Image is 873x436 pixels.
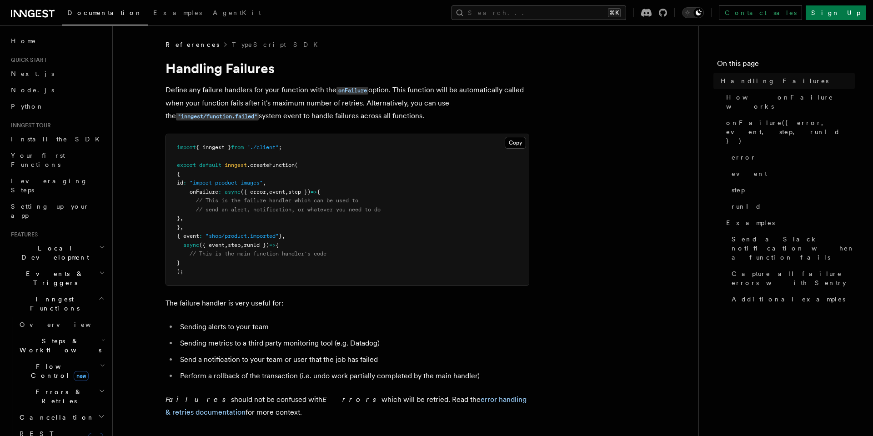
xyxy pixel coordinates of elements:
span: onFailure({ error, event, step, runId }) [726,118,855,145]
a: runId [728,198,855,215]
span: AgentKit [213,9,261,16]
button: Search...⌘K [452,5,626,20]
span: Flow Control [16,362,100,380]
span: error [732,153,756,162]
li: Sending metrics to a third party monitoring tool (e.g. Datadog) [177,337,529,350]
span: ({ event [199,242,225,248]
span: , [263,180,266,186]
span: , [282,233,285,239]
span: Next.js [11,70,54,77]
span: ; [279,144,282,150]
button: Local Development [7,240,107,266]
span: ); [177,268,183,275]
span: Install the SDK [11,135,105,143]
li: Perform a rollback of the transaction (i.e. undo work partially completed by the main handler) [177,370,529,382]
span: Examples [153,9,202,16]
span: : [183,180,186,186]
span: .createFunction [247,162,295,168]
a: event [728,165,855,182]
a: Examples [148,3,207,25]
span: runId [732,202,762,211]
span: Handling Failures [721,76,828,85]
a: TypeScript SDK [232,40,323,49]
a: Examples [722,215,855,231]
span: => [311,189,317,195]
span: onFailure [190,189,218,195]
span: { [276,242,279,248]
span: Steps & Workflows [16,336,101,355]
a: Leveraging Steps [7,173,107,198]
span: Node.js [11,86,54,94]
span: step [228,242,241,248]
span: runId }) [244,242,269,248]
a: "inngest/function.failed" [176,111,259,120]
span: inngest [225,162,247,168]
span: How onFailure works [726,93,855,111]
span: // send an alert, notification, or whatever you need to do [196,206,381,213]
a: Documentation [62,3,148,25]
span: , [180,224,183,231]
span: , [225,242,228,248]
span: Inngest tour [7,122,51,129]
span: } [177,224,180,231]
span: { [317,189,320,195]
span: Features [7,231,38,238]
span: Quick start [7,56,47,64]
a: Home [7,33,107,49]
button: Toggle dark mode [682,7,704,18]
span: Local Development [7,244,99,262]
span: async [183,242,199,248]
span: "shop/product.imported" [206,233,279,239]
span: Setting up your app [11,203,89,219]
a: Setting up your app [7,198,107,224]
h4: On this page [717,58,855,73]
span: Python [11,103,44,110]
span: , [266,189,269,195]
button: Steps & Workflows [16,333,107,358]
a: step [728,182,855,198]
span: Examples [726,218,775,227]
a: AgentKit [207,3,266,25]
a: Node.js [7,82,107,98]
h1: Handling Failures [166,60,529,76]
span: { [177,171,180,177]
a: Contact sales [719,5,802,20]
span: { event [177,233,199,239]
span: Inngest Functions [7,295,98,313]
span: Additional examples [732,295,845,304]
span: Capture all failure errors with Sentry [732,269,855,287]
span: from [231,144,244,150]
em: Errors [322,395,381,404]
a: Sign Up [806,5,866,20]
span: event [732,169,767,178]
span: } [177,260,180,266]
span: : [218,189,221,195]
a: Your first Functions [7,147,107,173]
span: event [269,189,285,195]
kbd: ⌘K [608,8,621,17]
span: Home [11,36,36,45]
span: , [241,242,244,248]
span: "import-product-images" [190,180,263,186]
span: { inngest } [196,144,231,150]
span: // This is the main function handler's code [190,251,326,257]
span: , [180,215,183,221]
a: Install the SDK [7,131,107,147]
a: Handling Failures [717,73,855,89]
span: // This is the failure handler which can be used to [196,197,358,204]
a: How onFailure works [722,89,855,115]
span: step }) [288,189,311,195]
span: } [177,215,180,221]
span: Your first Functions [11,152,65,168]
p: Define any failure handlers for your function with the option. This function will be automaticall... [166,84,529,123]
button: Events & Triggers [7,266,107,291]
a: onFailure [336,85,368,94]
a: Additional examples [728,291,855,307]
a: error [728,149,855,165]
button: Cancellation [16,409,107,426]
p: The failure handler is very useful for: [166,297,529,310]
code: onFailure [336,87,368,95]
span: References [166,40,219,49]
span: export [177,162,196,168]
span: step [732,185,745,195]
